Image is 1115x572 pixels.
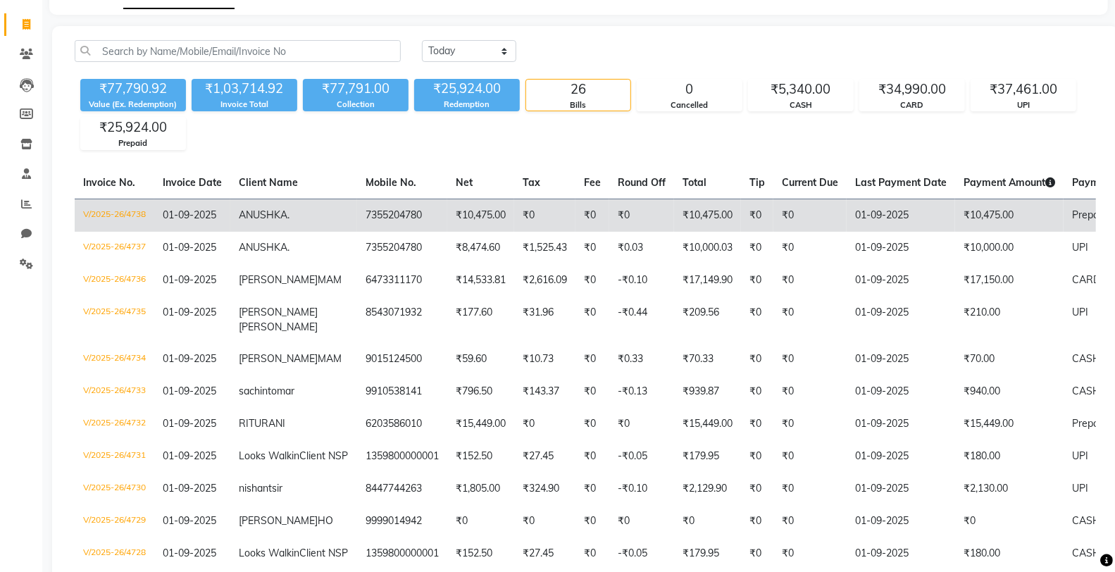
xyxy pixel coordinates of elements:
[163,209,216,221] span: 01-09-2025
[773,440,847,473] td: ₹0
[637,80,742,99] div: 0
[287,241,289,254] span: .
[514,375,575,408] td: ₹143.37
[514,343,575,375] td: ₹10.73
[674,537,741,570] td: ₹179.95
[447,473,514,505] td: ₹1,805.00
[239,417,261,430] span: RITU
[357,440,447,473] td: 1359800000001
[609,375,674,408] td: -₹0.13
[163,449,216,462] span: 01-09-2025
[80,99,186,111] div: Value (Ex. Redemption)
[575,440,609,473] td: ₹0
[514,264,575,297] td: ₹2,616.09
[299,547,348,559] span: Client NSP
[847,408,955,440] td: 01-09-2025
[773,537,847,570] td: ₹0
[609,199,674,232] td: ₹0
[447,408,514,440] td: ₹15,449.00
[860,80,964,99] div: ₹34,990.00
[773,408,847,440] td: ₹0
[272,482,282,495] span: sir
[847,473,955,505] td: 01-09-2025
[261,417,285,430] span: RANI
[575,408,609,440] td: ₹0
[514,505,575,537] td: ₹0
[357,264,447,297] td: 6473311170
[609,440,674,473] td: -₹0.05
[674,264,741,297] td: ₹17,149.90
[575,343,609,375] td: ₹0
[75,375,154,408] td: V/2025-26/4733
[447,375,514,408] td: ₹796.50
[514,297,575,343] td: ₹31.96
[847,297,955,343] td: 01-09-2025
[81,118,185,137] div: ₹25,924.00
[163,482,216,495] span: 01-09-2025
[955,473,1064,505] td: ₹2,130.00
[749,80,853,99] div: ₹5,340.00
[75,440,154,473] td: V/2025-26/4731
[1072,482,1088,495] span: UPI
[514,537,575,570] td: ₹27.45
[514,440,575,473] td: ₹27.45
[303,99,409,111] div: Collection
[683,176,706,189] span: Total
[414,99,520,111] div: Redemption
[674,199,741,232] td: ₹10,475.00
[955,297,1064,343] td: ₹210.00
[163,417,216,430] span: 01-09-2025
[447,440,514,473] td: ₹152.50
[575,375,609,408] td: ₹0
[75,199,154,232] td: V/2025-26/4738
[609,264,674,297] td: -₹0.10
[299,449,348,462] span: Client NSP
[75,343,154,375] td: V/2025-26/4734
[357,199,447,232] td: 7355204780
[163,385,216,397] span: 01-09-2025
[414,79,520,99] div: ₹25,924.00
[268,385,294,397] span: tomar
[741,473,773,505] td: ₹0
[618,176,666,189] span: Round Off
[163,241,216,254] span: 01-09-2025
[75,232,154,264] td: V/2025-26/4737
[75,537,154,570] td: V/2025-26/4728
[239,321,318,333] span: [PERSON_NAME]
[773,232,847,264] td: ₹0
[575,232,609,264] td: ₹0
[749,99,853,111] div: CASH
[1072,352,1100,365] span: CASH
[773,297,847,343] td: ₹0
[239,547,299,559] span: Looks Walkin
[741,343,773,375] td: ₹0
[163,273,216,286] span: 01-09-2025
[609,297,674,343] td: -₹0.44
[609,505,674,537] td: ₹0
[318,352,342,365] span: MAM
[1072,449,1088,462] span: UPI
[674,297,741,343] td: ₹209.56
[447,537,514,570] td: ₹152.50
[192,99,297,111] div: Invoice Total
[239,306,318,318] span: [PERSON_NAME]
[514,473,575,505] td: ₹324.90
[741,297,773,343] td: ₹0
[192,79,297,99] div: ₹1,03,714.92
[81,137,185,149] div: Prepaid
[674,408,741,440] td: ₹15,449.00
[75,40,401,62] input: Search by Name/Mobile/Email/Invoice No
[971,80,1076,99] div: ₹37,461.00
[609,232,674,264] td: ₹0.03
[773,473,847,505] td: ₹0
[741,232,773,264] td: ₹0
[357,297,447,343] td: 8543071932
[239,209,287,221] span: ANUSHKA
[971,99,1076,111] div: UPI
[75,264,154,297] td: V/2025-26/4736
[575,473,609,505] td: ₹0
[847,232,955,264] td: 01-09-2025
[523,176,540,189] span: Tax
[773,264,847,297] td: ₹0
[609,537,674,570] td: -₹0.05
